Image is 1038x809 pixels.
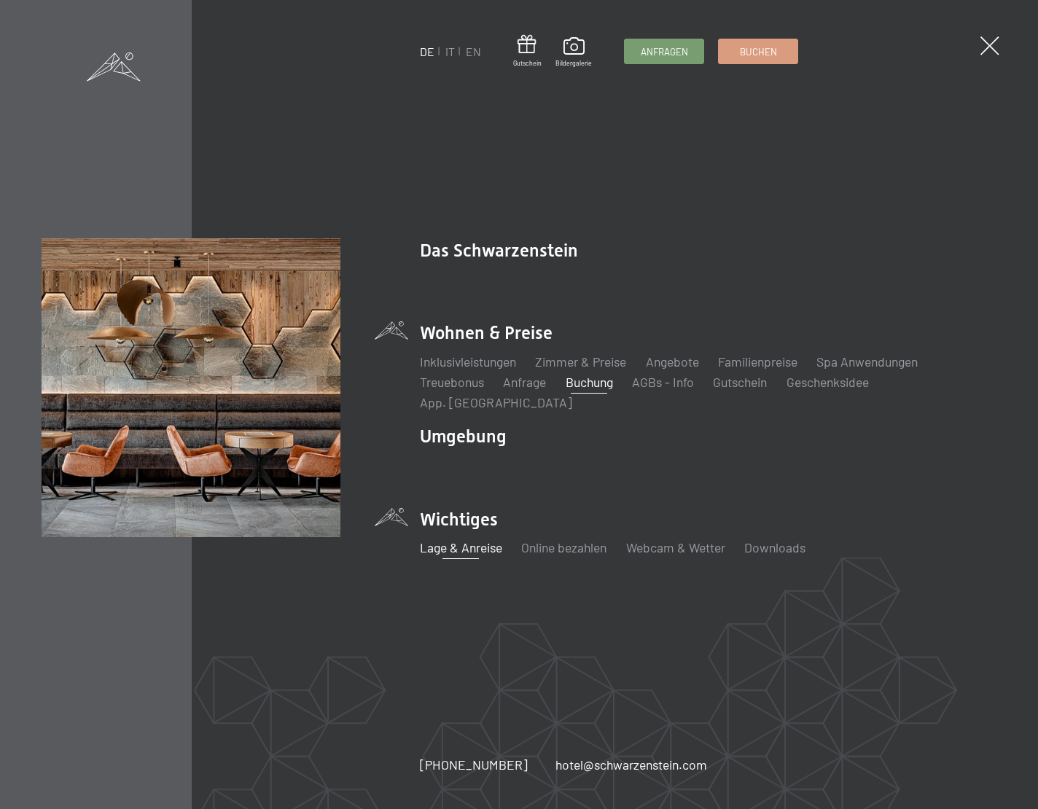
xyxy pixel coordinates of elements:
[641,45,688,58] span: Anfragen
[420,539,502,555] a: Lage & Anreise
[420,353,516,370] a: Inklusivleistungen
[503,374,546,390] a: Anfrage
[513,35,542,68] a: Gutschein
[740,45,777,58] span: Buchen
[445,44,455,58] a: IT
[535,353,626,370] a: Zimmer & Preise
[626,539,725,555] a: Webcam & Wetter
[420,756,528,774] a: [PHONE_NUMBER]
[466,44,481,58] a: EN
[521,539,606,555] a: Online bezahlen
[816,353,918,370] a: Spa Anwendungen
[513,59,542,68] span: Gutschein
[718,353,797,370] a: Familienpreise
[646,353,699,370] a: Angebote
[555,59,592,68] span: Bildergalerie
[420,374,484,390] a: Treuebonus
[787,374,869,390] a: Geschenksidee
[625,39,703,63] a: Anfragen
[713,374,767,390] a: Gutschein
[566,374,613,390] a: Buchung
[744,539,805,555] a: Downloads
[420,757,528,773] span: [PHONE_NUMBER]
[420,44,434,58] a: DE
[420,394,572,410] a: App. [GEOGRAPHIC_DATA]
[719,39,797,63] a: Buchen
[555,756,707,774] a: hotel@schwarzenstein.com
[632,374,694,390] a: AGBs - Info
[555,37,592,68] a: Bildergalerie
[42,238,340,537] img: Wellnesshotels - Bar - Spieltische - Kinderunterhaltung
